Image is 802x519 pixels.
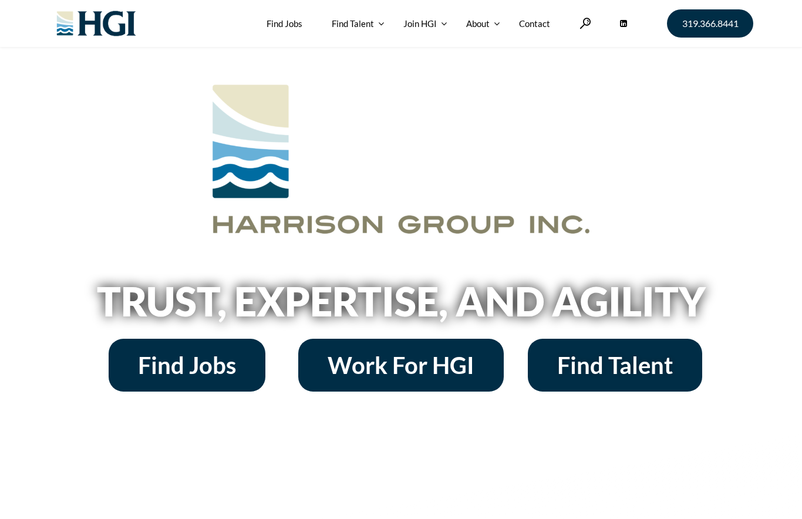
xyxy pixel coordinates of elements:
a: Work For HGI [298,339,504,392]
a: 319.366.8441 [667,9,753,38]
span: Work For HGI [328,353,474,377]
a: Search [579,18,591,29]
span: Find Jobs [138,353,236,377]
h2: Trust, Expertise, and Agility [66,281,736,321]
span: Find Talent [557,353,673,377]
a: Find Talent [528,339,702,392]
a: Find Jobs [109,339,265,392]
span: 319.366.8441 [682,19,739,28]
